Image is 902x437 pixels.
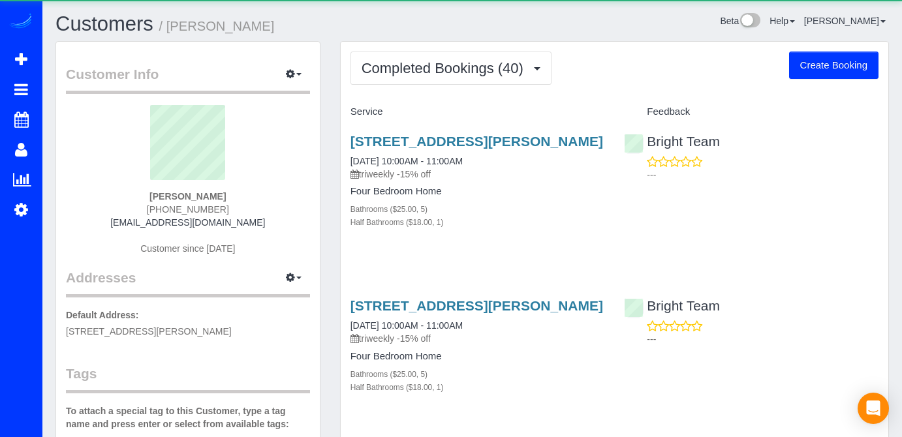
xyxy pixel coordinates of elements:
[55,12,153,35] a: Customers
[66,364,310,393] legend: Tags
[350,218,444,227] small: Half Bathrooms ($18.00, 1)
[647,168,879,181] p: ---
[66,309,139,322] label: Default Address:
[624,298,720,313] a: Bright Team
[858,393,889,424] div: Open Intercom Messenger
[350,370,428,379] small: Bathrooms ($25.00, 5)
[770,16,795,26] a: Help
[350,320,463,331] a: [DATE] 10:00AM - 11:00AM
[350,298,603,313] a: [STREET_ADDRESS][PERSON_NAME]
[350,205,428,214] small: Bathrooms ($25.00, 5)
[350,134,603,149] a: [STREET_ADDRESS][PERSON_NAME]
[140,243,235,254] span: Customer since [DATE]
[720,16,760,26] a: Beta
[66,65,310,94] legend: Customer Info
[110,217,265,228] a: [EMAIL_ADDRESS][DOMAIN_NAME]
[739,13,760,30] img: New interface
[350,351,605,362] h4: Four Bedroom Home
[350,106,605,117] h4: Service
[8,13,34,31] img: Automaid Logo
[350,156,463,166] a: [DATE] 10:00AM - 11:00AM
[789,52,879,79] button: Create Booking
[159,19,275,33] small: / [PERSON_NAME]
[350,168,605,181] p: triweekly -15% off
[350,383,444,392] small: Half Bathrooms ($18.00, 1)
[362,60,530,76] span: Completed Bookings (40)
[647,333,879,346] p: ---
[66,326,232,337] span: [STREET_ADDRESS][PERSON_NAME]
[149,191,226,202] strong: [PERSON_NAME]
[624,106,879,117] h4: Feedback
[350,332,605,345] p: triweekly -15% off
[350,186,605,197] h4: Four Bedroom Home
[66,404,310,430] label: To attach a special tag to this Customer, type a tag name and press enter or select from availabl...
[350,52,552,85] button: Completed Bookings (40)
[804,16,886,26] a: [PERSON_NAME]
[147,204,229,215] span: [PHONE_NUMBER]
[624,134,720,149] a: Bright Team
